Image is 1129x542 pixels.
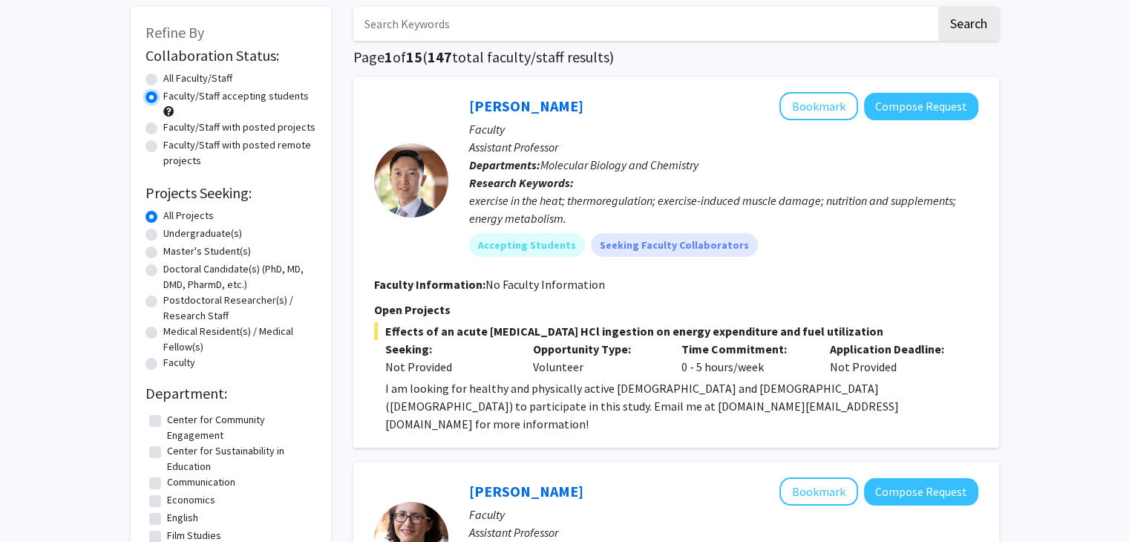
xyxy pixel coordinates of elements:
button: Compose Request to Joanna Eleftheriou [864,478,978,506]
label: All Faculty/Staff [163,71,232,86]
p: Assistant Professor [469,523,978,541]
p: Seeking: [385,340,511,358]
mat-chip: Seeking Faculty Collaborators [591,233,758,257]
p: Time Commitment: [681,340,808,358]
span: 15 [406,48,422,66]
div: Not Provided [385,358,511,376]
button: Add Joanna Eleftheriou to Bookmarks [779,477,858,506]
b: Faculty Information: [374,277,485,292]
span: No Faculty Information [485,277,605,292]
label: All Projects [163,208,214,223]
b: Research Keywords: [469,175,574,190]
h2: Collaboration Status: [145,47,316,65]
p: Assistant Professor [469,138,978,156]
a: [PERSON_NAME] [469,97,583,115]
mat-chip: Accepting Students [469,233,585,257]
a: [PERSON_NAME] [469,482,583,500]
div: Not Provided [819,340,967,376]
label: Postdoctoral Researcher(s) / Research Staff [163,293,316,324]
span: 1 [384,48,393,66]
label: Communication [167,474,235,490]
span: Effects of an acute [MEDICAL_DATA] HCl ingestion on energy expenditure and fuel utilization [374,322,978,340]
h1: Page of ( total faculty/staff results) [353,48,999,66]
label: Faculty/Staff with posted projects [163,120,315,135]
p: Application Deadline: [830,340,956,358]
h2: Projects Seeking: [145,184,316,202]
h2: Department: [145,385,316,402]
label: Center for Sustainability in Education [167,443,312,474]
input: Search Keywords [353,7,936,41]
b: Departments: [469,157,540,172]
div: exercise in the heat; thermoregulation; exercise-induced muscle damage; nutrition and supplements... [469,192,978,227]
label: Faculty/Staff accepting students [163,88,309,104]
label: Faculty [163,355,195,370]
div: 0 - 5 hours/week [670,340,819,376]
iframe: Chat [11,475,63,531]
label: Faculty/Staff with posted remote projects [163,137,316,169]
button: Search [938,7,999,41]
button: Compose Request to Zidong Li [864,93,978,120]
p: Faculty [469,120,978,138]
p: Opportunity Type: [533,340,659,358]
label: Center for Community Engagement [167,412,312,443]
div: Volunteer [522,340,670,376]
p: I am looking for healthy and physically active [DEMOGRAPHIC_DATA] and [DEMOGRAPHIC_DATA] ([DEMOGR... [385,379,978,433]
span: Refine By [145,23,204,42]
label: Master's Student(s) [163,244,251,259]
button: Add Zidong Li to Bookmarks [779,92,858,120]
p: Open Projects [374,301,978,319]
span: Molecular Biology and Chemistry [540,157,698,172]
label: Economics [167,492,215,508]
p: Faculty [469,506,978,523]
label: English [167,510,198,526]
label: Doctoral Candidate(s) (PhD, MD, DMD, PharmD, etc.) [163,261,316,293]
label: Medical Resident(s) / Medical Fellow(s) [163,324,316,355]
span: 147 [428,48,452,66]
label: Undergraduate(s) [163,226,242,241]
